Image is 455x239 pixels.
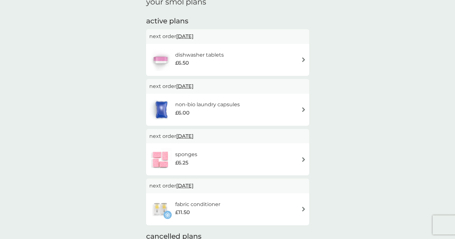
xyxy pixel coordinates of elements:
p: next order [149,182,306,190]
span: £6.50 [175,59,189,67]
img: arrow right [301,207,306,211]
img: arrow right [301,57,306,62]
span: [DATE] [176,179,193,192]
span: £11.50 [175,208,190,217]
span: [DATE] [176,130,193,142]
img: arrow right [301,107,306,112]
h2: active plans [146,16,309,26]
h6: fabric conditioner [175,200,220,209]
img: fabric conditioner [149,198,172,220]
h6: sponges [175,150,197,159]
img: dishwasher tablets [149,49,172,71]
p: next order [149,82,306,91]
p: next order [149,132,306,140]
h6: non-bio laundry capsules [175,100,240,109]
p: next order [149,32,306,41]
span: [DATE] [176,30,193,43]
span: [DATE] [176,80,193,92]
span: £6.00 [175,109,190,117]
img: non-bio laundry capsules [149,99,174,121]
img: arrow right [301,157,306,162]
img: sponges [149,148,172,171]
h6: dishwasher tablets [175,51,224,59]
span: £6.25 [175,159,188,167]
